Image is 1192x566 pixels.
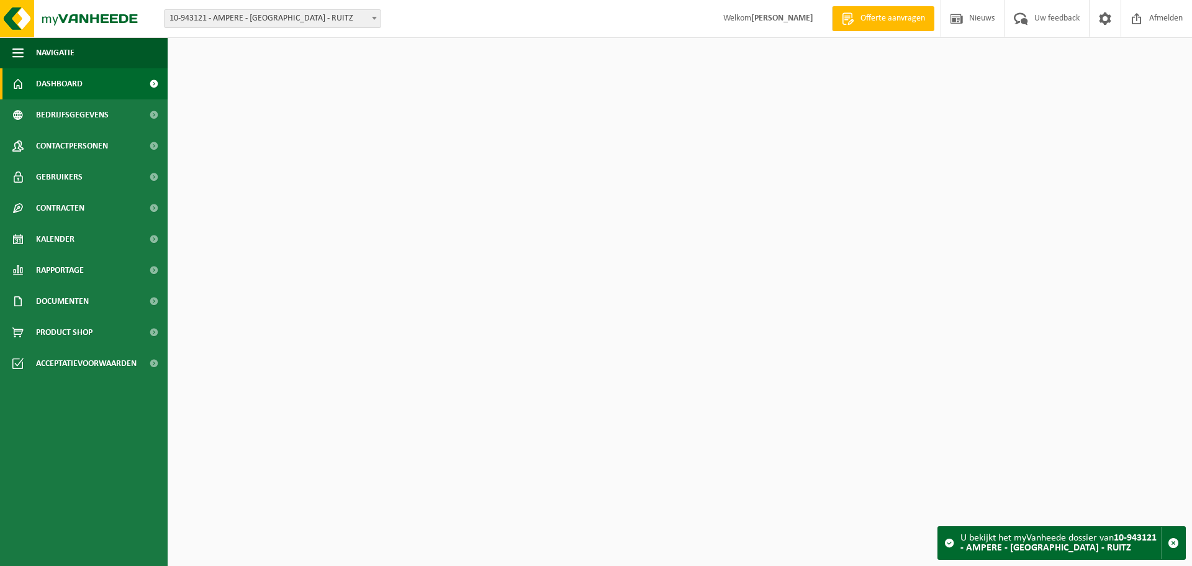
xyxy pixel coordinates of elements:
span: Contracten [36,193,84,224]
span: Product Shop [36,317,93,348]
strong: [PERSON_NAME] [751,14,813,23]
span: 10-943121 - AMPERE - VEOLIA - RUITZ [165,10,381,27]
span: Navigatie [36,37,74,68]
strong: 10-943121 - AMPERE - [GEOGRAPHIC_DATA] - RUITZ [960,533,1157,553]
span: Rapportage [36,255,84,286]
span: Documenten [36,286,89,317]
a: Offerte aanvragen [832,6,934,31]
span: Acceptatievoorwaarden [36,348,137,379]
span: Bedrijfsgegevens [36,99,109,130]
span: Contactpersonen [36,130,108,162]
div: U bekijkt het myVanheede dossier van [960,527,1161,559]
span: Offerte aanvragen [857,12,928,25]
span: Gebruikers [36,162,83,193]
span: Dashboard [36,68,83,99]
span: 10-943121 - AMPERE - VEOLIA - RUITZ [164,9,381,28]
span: Kalender [36,224,74,255]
